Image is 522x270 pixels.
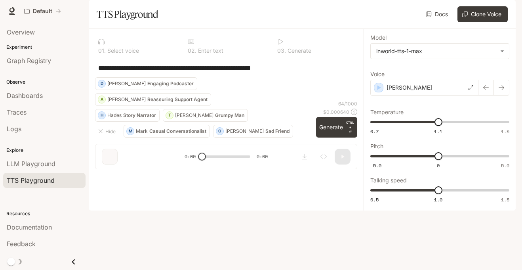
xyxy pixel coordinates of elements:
p: [PERSON_NAME] [387,84,432,92]
p: Enter text [196,48,223,54]
div: D [98,77,105,90]
p: Temperature [370,109,404,115]
p: Casual Conversationalist [149,129,206,134]
button: O[PERSON_NAME]Sad Friend [213,125,293,138]
p: 0 2 . [188,48,196,54]
button: MMarkCasual Conversationalist [124,125,210,138]
span: 0.7 [370,128,379,135]
span: 5.0 [501,162,509,169]
p: CTRL + [346,120,354,130]
p: 0 1 . [98,48,106,54]
button: Clone Voice [457,6,508,22]
button: A[PERSON_NAME]Reassuring Support Agent [95,93,211,106]
span: 1.5 [501,128,509,135]
p: Voice [370,71,385,77]
p: [PERSON_NAME] [175,113,213,118]
p: Sad Friend [265,129,290,134]
div: inworld-tts-1-max [371,44,509,59]
div: T [166,109,173,122]
p: ⏎ [346,120,354,134]
div: A [98,93,105,106]
p: Mark [136,129,148,134]
p: Grumpy Man [215,113,244,118]
p: Engaging Podcaster [147,81,194,86]
a: Docs [425,6,451,22]
span: 1.5 [501,196,509,203]
p: Generate [286,48,311,54]
button: T[PERSON_NAME]Grumpy Man [163,109,248,122]
span: 1.1 [434,128,442,135]
p: [PERSON_NAME] [225,129,264,134]
p: Select voice [106,48,139,54]
h1: TTS Playground [97,6,158,22]
p: 0 3 . [277,48,286,54]
div: M [127,125,134,138]
p: Reassuring Support Agent [147,97,208,102]
button: All workspaces [21,3,65,19]
p: Model [370,35,387,40]
p: [PERSON_NAME] [107,97,146,102]
span: -5.0 [370,162,381,169]
button: HHadesStory Narrator [95,109,160,122]
button: GenerateCTRL +⏎ [316,117,357,138]
p: Default [33,8,52,15]
button: Hide [95,125,120,138]
span: 1.0 [434,196,442,203]
span: 0 [437,162,440,169]
p: Pitch [370,144,383,149]
div: H [98,109,105,122]
div: O [216,125,223,138]
p: [PERSON_NAME] [107,81,146,86]
p: Story Narrator [123,113,156,118]
span: 0.5 [370,196,379,203]
p: Hades [107,113,122,118]
p: Talking speed [370,178,407,183]
button: D[PERSON_NAME]Engaging Podcaster [95,77,197,90]
div: inworld-tts-1-max [376,47,496,55]
p: 64 / 1000 [338,100,357,107]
